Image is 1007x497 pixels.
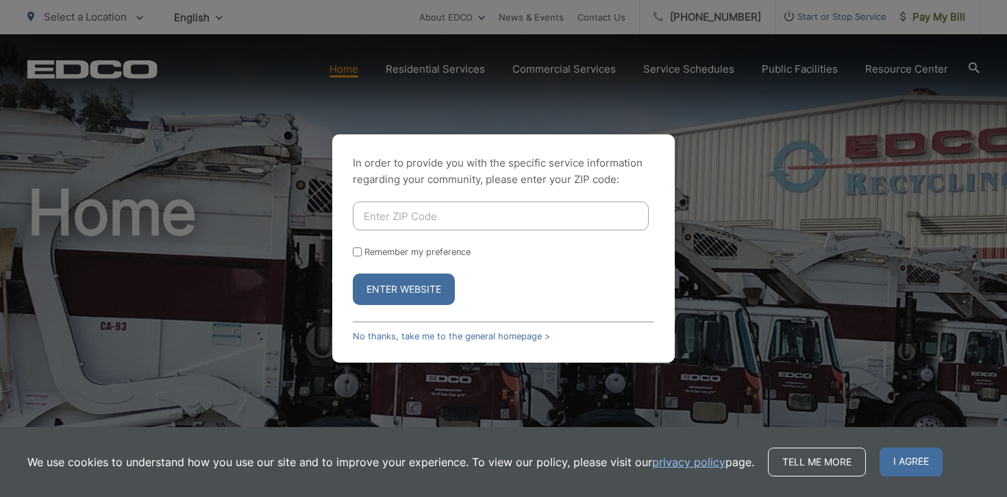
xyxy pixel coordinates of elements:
[353,155,654,188] p: In order to provide you with the specific service information regarding your community, please en...
[364,247,471,257] label: Remember my preference
[880,448,943,476] span: I agree
[353,202,649,230] input: Enter ZIP Code
[768,448,866,476] a: Tell me more
[353,331,550,341] a: No thanks, take me to the general homepage >
[27,454,754,470] p: We use cookies to understand how you use our site and to improve your experience. To view our pol...
[652,454,725,470] a: privacy policy
[353,274,455,305] button: Enter Website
